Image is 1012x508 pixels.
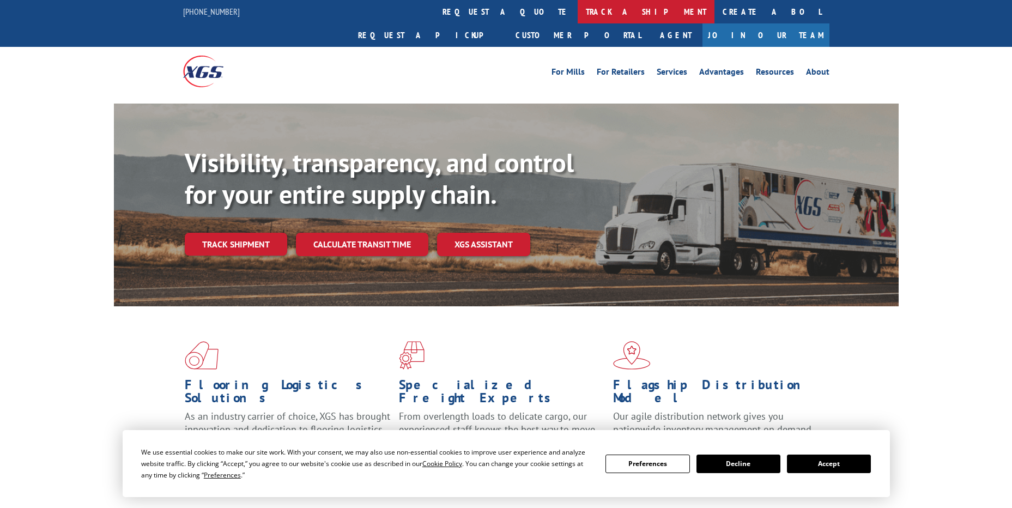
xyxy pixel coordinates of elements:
img: xgs-icon-focused-on-flooring-red [399,341,425,370]
a: [PHONE_NUMBER] [183,6,240,17]
span: Preferences [204,470,241,480]
a: Calculate transit time [296,233,428,256]
button: Preferences [605,455,689,473]
h1: Flagship Distribution Model [613,378,819,410]
a: Agent [649,23,702,47]
a: Services [657,68,687,80]
img: xgs-icon-total-supply-chain-intelligence-red [185,341,219,370]
span: Our agile distribution network gives you nationwide inventory management on demand. [613,410,814,436]
img: xgs-icon-flagship-distribution-model-red [613,341,651,370]
a: For Mills [552,68,585,80]
a: XGS ASSISTANT [437,233,530,256]
a: Request a pickup [350,23,507,47]
span: As an industry carrier of choice, XGS has brought innovation and dedication to flooring logistics... [185,410,390,449]
p: From overlength loads to delicate cargo, our experienced staff knows the best way to move your fr... [399,410,605,458]
span: Cookie Policy [422,459,462,468]
b: Visibility, transparency, and control for your entire supply chain. [185,146,574,211]
button: Accept [787,455,871,473]
a: For Retailers [597,68,645,80]
a: About [806,68,829,80]
a: Track shipment [185,233,287,256]
a: Customer Portal [507,23,649,47]
button: Decline [696,455,780,473]
h1: Flooring Logistics Solutions [185,378,391,410]
h1: Specialized Freight Experts [399,378,605,410]
a: Resources [756,68,794,80]
div: Cookie Consent Prompt [123,430,890,497]
div: We use essential cookies to make our site work. With your consent, we may also use non-essential ... [141,446,592,481]
a: Advantages [699,68,744,80]
a: Join Our Team [702,23,829,47]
